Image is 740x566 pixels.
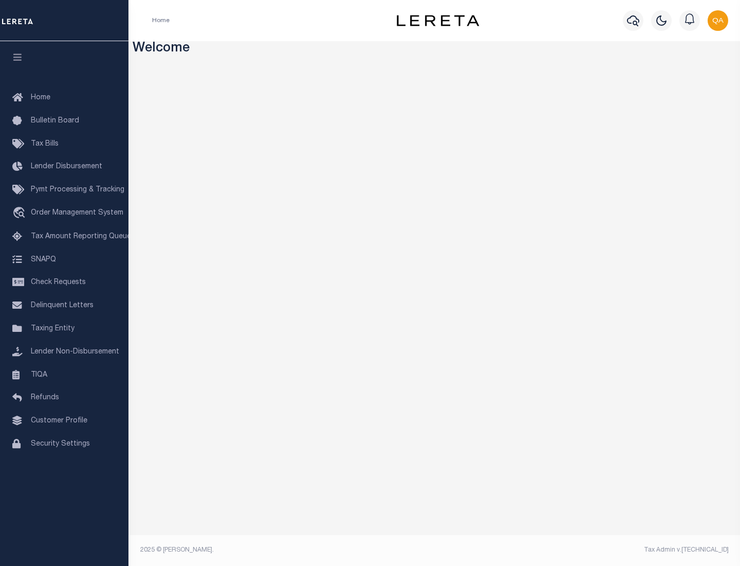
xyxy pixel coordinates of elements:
span: Delinquent Letters [31,302,94,309]
li: Home [152,16,170,25]
div: 2025 © [PERSON_NAME]. [133,545,435,555]
img: logo-dark.svg [397,15,479,26]
span: Order Management System [31,209,123,217]
span: Refunds [31,394,59,401]
span: TIQA [31,371,47,378]
div: Tax Admin v.[TECHNICAL_ID] [442,545,729,555]
span: Home [31,94,50,101]
span: Tax Amount Reporting Queue [31,233,131,240]
span: Taxing Entity [31,325,75,332]
span: Bulletin Board [31,117,79,125]
span: Check Requests [31,279,86,286]
span: Security Settings [31,440,90,448]
img: svg+xml;base64,PHN2ZyB4bWxucz0iaHR0cDovL3d3dy53My5vcmcvMjAwMC9zdmciIHBvaW50ZXItZXZlbnRzPSJub25lIi... [708,10,728,31]
span: Lender Non-Disbursement [31,348,119,356]
span: SNAPQ [31,256,56,263]
i: travel_explore [12,207,29,220]
span: Pymt Processing & Tracking [31,186,124,193]
h3: Welcome [133,41,736,57]
span: Tax Bills [31,140,59,148]
span: Customer Profile [31,417,87,424]
span: Lender Disbursement [31,163,102,170]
